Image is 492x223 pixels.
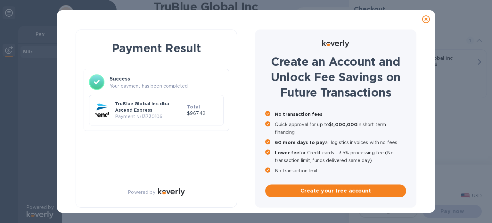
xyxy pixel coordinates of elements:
[86,40,226,56] h1: Payment Result
[158,188,185,196] img: Logo
[115,113,184,120] p: Payment № 13730106
[275,112,323,117] b: No transaction fees
[187,104,200,109] b: Total
[329,122,357,127] b: $1,000,000
[128,189,155,196] p: Powered by
[110,75,224,83] h3: Success
[322,40,349,47] img: Logo
[110,83,224,90] p: Your payment has been completed.
[275,121,406,136] p: Quick approval for up to in short term financing
[270,187,401,195] span: Create your free account
[115,100,184,113] p: TruBlue Global Inc dba Ascend Express
[265,54,406,100] h1: Create an Account and Unlock Fee Savings on Future Transactions
[187,110,218,117] p: $967.42
[275,150,299,155] b: Lower fee
[275,167,406,175] p: No transaction limit
[265,184,406,197] button: Create your free account
[275,140,325,145] b: 60 more days to pay
[275,139,406,146] p: all logistics invoices with no fees
[275,149,406,164] p: for Credit cards - 3.5% processing fee (No transaction limit, funds delivered same day)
